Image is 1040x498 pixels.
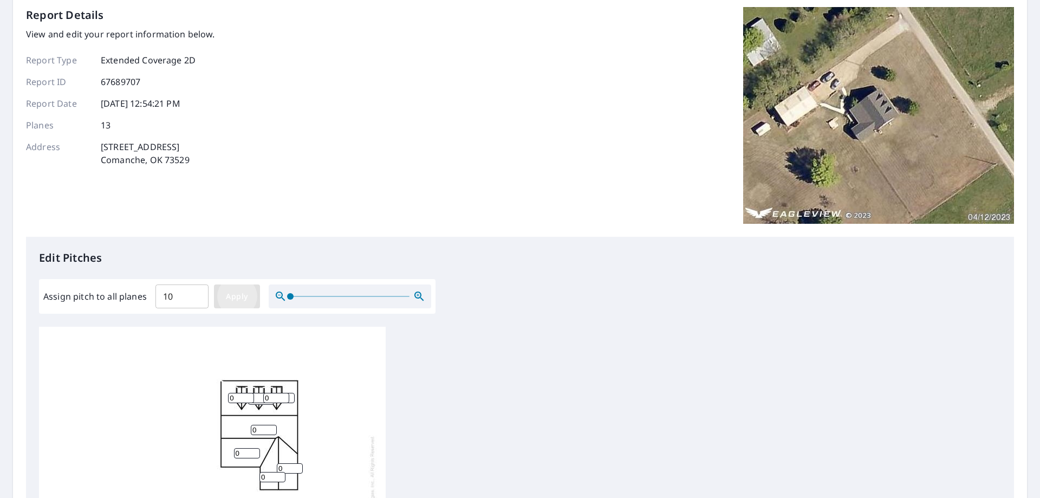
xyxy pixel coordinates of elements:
img: Top image [743,7,1014,224]
p: [DATE] 12:54:21 PM [101,97,180,110]
p: Address [26,140,91,166]
p: Report Date [26,97,91,110]
label: Assign pitch to all planes [43,290,147,303]
p: 13 [101,119,110,132]
input: 00.0 [155,281,209,312]
span: Apply [223,290,251,303]
p: Report Details [26,7,104,23]
p: Report ID [26,75,91,88]
p: View and edit your report information below. [26,28,215,41]
p: 67689707 [101,75,140,88]
p: Planes [26,119,91,132]
p: [STREET_ADDRESS] Comanche, OK 73529 [101,140,190,166]
p: Report Type [26,54,91,67]
button: Apply [214,284,260,308]
p: Extended Coverage 2D [101,54,196,67]
p: Edit Pitches [39,250,1001,266]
